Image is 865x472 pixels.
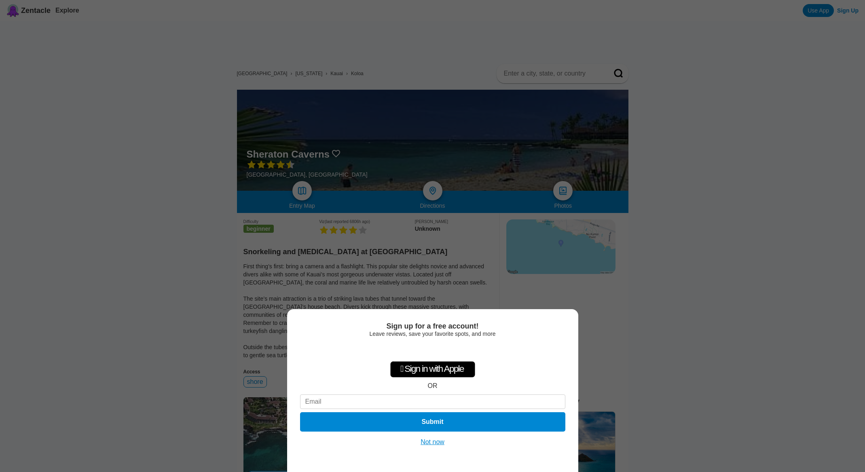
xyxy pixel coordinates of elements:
[300,331,565,337] div: Leave reviews, save your favorite spots, and more
[390,361,475,377] div: Sign in with Apple
[300,322,565,331] div: Sign up for a free account!
[418,438,447,446] button: Not now
[300,412,565,432] button: Submit
[391,341,474,359] iframe: Sign in with Google Button
[300,394,565,409] input: Email
[428,382,438,390] div: OR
